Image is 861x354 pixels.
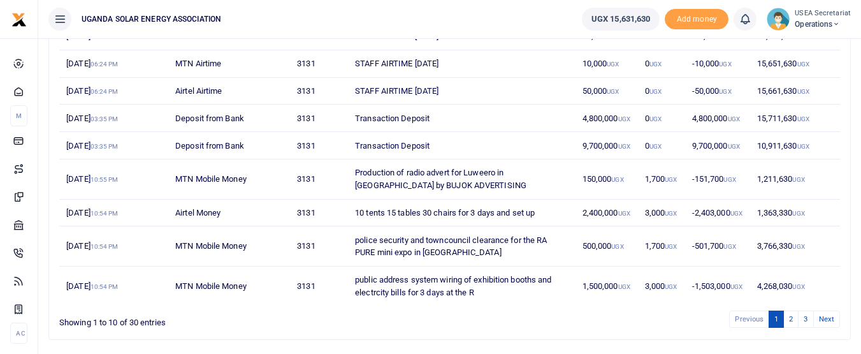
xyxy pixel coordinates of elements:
[348,226,575,266] td: police security and towncouncil clearance for the RA PURE mini expo in [GEOGRAPHIC_DATA]
[290,159,348,199] td: 3131
[665,9,728,30] span: Add money
[575,226,637,266] td: 500,000
[90,243,119,250] small: 10:54 PM
[767,8,790,31] img: profile-user
[684,267,749,306] td: -1,503,000
[348,132,575,159] td: Transaction Deposit
[684,78,749,105] td: -50,000
[792,176,804,183] small: UGX
[749,50,840,78] td: 15,651,630
[290,78,348,105] td: 3131
[575,78,637,105] td: 50,000
[577,8,665,31] li: Wallet ballance
[59,78,168,105] td: [DATE]
[749,159,840,199] td: 1,211,630
[11,12,27,27] img: logo-small
[591,13,650,26] span: UGX 15,631,630
[665,283,677,290] small: UGX
[59,105,168,132] td: [DATE]
[607,61,619,68] small: UGX
[575,267,637,306] td: 1,500,000
[749,200,840,227] td: 1,363,330
[792,283,804,290] small: UGX
[792,243,804,250] small: UGX
[10,323,27,344] li: Ac
[90,176,119,183] small: 10:55 PM
[637,200,684,227] td: 3,000
[348,78,575,105] td: STAFF AIRTIME [DATE]
[10,105,27,126] li: M
[290,105,348,132] td: 3131
[769,311,784,328] a: 1
[749,78,840,105] td: 15,661,630
[290,50,348,78] td: 3131
[59,159,168,199] td: [DATE]
[684,200,749,227] td: -2,403,000
[749,267,840,306] td: 4,268,030
[618,143,630,150] small: UGX
[348,159,575,199] td: Production of radio advert for Luweero in [GEOGRAPHIC_DATA] by BUJOK ADVERTISING
[649,143,662,150] small: UGX
[618,115,630,122] small: UGX
[168,267,290,306] td: MTN Mobile Money
[575,159,637,199] td: 150,000
[723,243,735,250] small: UGX
[637,78,684,105] td: 0
[665,9,728,30] li: Toup your wallet
[575,132,637,159] td: 9,700,000
[665,210,677,217] small: UGX
[90,115,119,122] small: 03:35 PM
[59,50,168,78] td: [DATE]
[90,210,119,217] small: 10:54 PM
[783,311,799,328] a: 2
[684,105,749,132] td: 4,800,000
[798,311,813,328] a: 3
[665,13,728,23] a: Add money
[59,200,168,227] td: [DATE]
[168,50,290,78] td: MTN Airtime
[611,243,623,250] small: UGX
[90,143,119,150] small: 03:35 PM
[168,200,290,227] td: Airtel Money
[728,115,740,122] small: UGX
[792,210,804,217] small: UGX
[168,159,290,199] td: MTN Mobile Money
[607,88,619,95] small: UGX
[348,50,575,78] td: STAFF AIRTIME [DATE]
[348,267,575,306] td: public address system wiring of exhibition booths and electrcity bills for 3 days at the R
[728,143,740,150] small: UGX
[797,143,809,150] small: UGX
[637,267,684,306] td: 3,000
[11,14,27,24] a: logo-small logo-large logo-large
[684,226,749,266] td: -501,700
[168,226,290,266] td: MTN Mobile Money
[649,115,662,122] small: UGX
[665,176,677,183] small: UGX
[795,18,851,30] span: Operations
[90,283,119,290] small: 10:54 PM
[813,311,840,328] a: Next
[637,50,684,78] td: 0
[575,50,637,78] td: 10,000
[797,115,809,122] small: UGX
[723,176,735,183] small: UGX
[730,210,742,217] small: UGX
[90,88,119,95] small: 06:24 PM
[59,226,168,266] td: [DATE]
[749,132,840,159] td: 10,911,630
[719,88,731,95] small: UGX
[719,61,731,68] small: UGX
[582,8,660,31] a: UGX 15,631,630
[649,88,662,95] small: UGX
[749,226,840,266] td: 3,766,330
[665,243,677,250] small: UGX
[348,200,575,227] td: 10 tents 15 tables 30 chairs for 3 days and set up
[649,61,662,68] small: UGX
[59,267,168,306] td: [DATE]
[90,61,119,68] small: 06:24 PM
[767,8,851,31] a: profile-user USEA Secretariat Operations
[168,78,290,105] td: Airtel Airtime
[637,226,684,266] td: 1,700
[618,210,630,217] small: UGX
[637,105,684,132] td: 0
